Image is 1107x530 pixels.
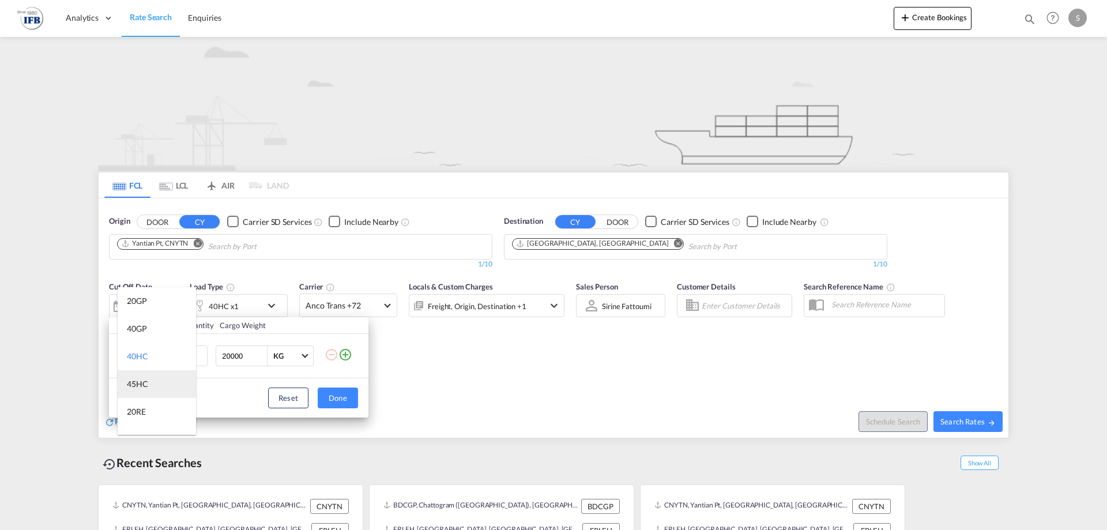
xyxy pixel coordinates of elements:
[127,323,147,334] div: 40GP
[127,378,148,390] div: 45HC
[127,351,148,362] div: 40HC
[127,406,146,418] div: 20RE
[127,295,147,307] div: 20GP
[127,434,146,445] div: 40RE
